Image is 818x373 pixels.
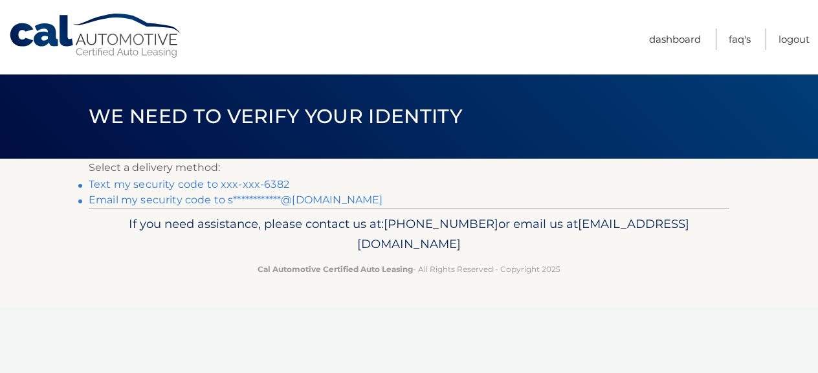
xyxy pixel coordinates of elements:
[649,28,701,50] a: Dashboard
[89,104,462,128] span: We need to verify your identity
[97,214,721,255] p: If you need assistance, please contact us at: or email us at
[97,262,721,276] p: - All Rights Reserved - Copyright 2025
[384,216,498,231] span: [PHONE_NUMBER]
[779,28,810,50] a: Logout
[729,28,751,50] a: FAQ's
[89,159,729,177] p: Select a delivery method:
[8,13,183,59] a: Cal Automotive
[89,178,289,190] a: Text my security code to xxx-xxx-6382
[258,264,413,274] strong: Cal Automotive Certified Auto Leasing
